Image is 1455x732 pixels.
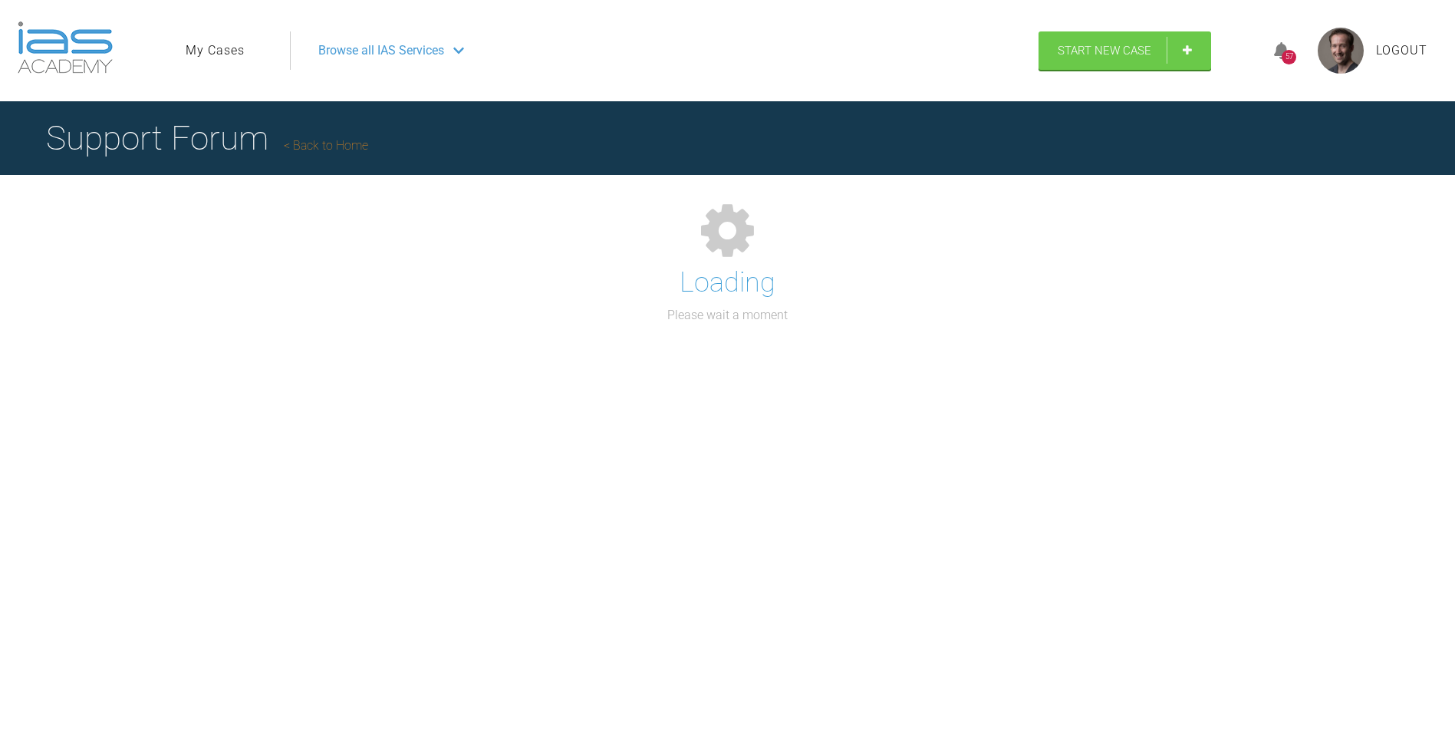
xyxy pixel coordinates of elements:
[18,21,113,74] img: logo-light.3e3ef733.png
[1376,41,1427,61] a: Logout
[1039,31,1211,70] a: Start New Case
[318,41,444,61] span: Browse all IAS Services
[667,305,788,325] p: Please wait a moment
[186,41,245,61] a: My Cases
[284,138,368,153] a: Back to Home
[1318,28,1364,74] img: profile.png
[1282,50,1296,64] div: 57
[680,261,775,305] h1: Loading
[46,111,368,165] h1: Support Forum
[1058,44,1151,58] span: Start New Case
